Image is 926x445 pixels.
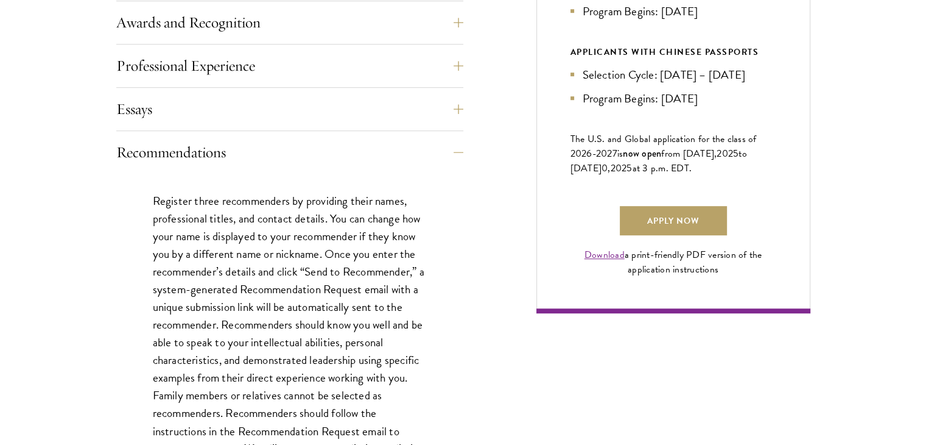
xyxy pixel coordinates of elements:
[570,247,776,277] div: a print-friendly PDF version of the application instructions
[617,146,623,161] span: is
[570,90,776,107] li: Program Begins: [DATE]
[586,146,592,161] span: 6
[584,247,625,262] a: Download
[733,146,738,161] span: 5
[116,138,463,167] button: Recommendations
[116,94,463,124] button: Essays
[626,161,632,176] span: 5
[661,146,717,161] span: from [DATE],
[570,146,747,176] span: to [DATE]
[602,161,608,176] span: 0
[612,146,617,161] span: 7
[570,66,776,84] li: Selection Cycle: [DATE] – [DATE]
[717,146,733,161] span: 202
[570,44,776,60] div: APPLICANTS WITH CHINESE PASSPORTS
[611,161,627,176] span: 202
[570,132,757,161] span: The U.S. and Global application for the class of 202
[633,161,692,176] span: at 3 p.m. EDT.
[116,8,463,37] button: Awards and Recognition
[116,51,463,80] button: Professional Experience
[620,206,727,235] a: Apply Now
[608,161,610,176] span: ,
[570,2,776,20] li: Program Begins: [DATE]
[592,146,612,161] span: -202
[623,146,661,160] span: now open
